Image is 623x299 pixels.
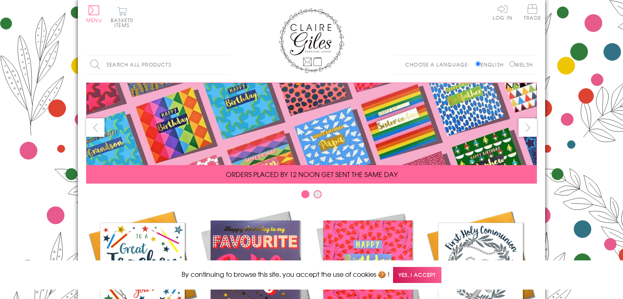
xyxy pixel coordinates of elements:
button: Carousel Page 2 [314,190,322,198]
input: Search all products [86,55,230,74]
span: Yes, I accept [393,267,441,283]
span: Menu [86,16,102,24]
button: next [518,118,537,137]
input: Search [221,55,230,74]
label: English [475,61,508,68]
label: Welsh [509,61,533,68]
p: Choose a language: [405,61,474,68]
span: Trade [524,4,541,20]
a: Log In [493,4,512,20]
input: English [475,61,481,67]
span: 0 items [114,16,133,29]
img: Claire Giles Greetings Cards [279,8,344,73]
button: Basket0 items [111,7,133,28]
button: Carousel Page 1 (Current Slide) [301,190,309,198]
button: Menu [86,5,102,23]
a: Trade [524,4,541,22]
div: Carousel Pagination [86,190,537,202]
span: ORDERS PLACED BY 12 NOON GET SENT THE SAME DAY [226,169,398,179]
button: prev [86,118,105,137]
input: Welsh [509,61,515,67]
